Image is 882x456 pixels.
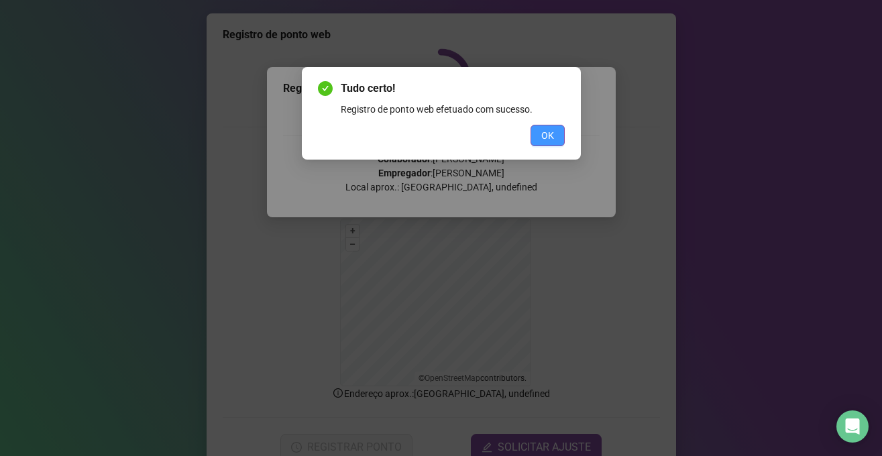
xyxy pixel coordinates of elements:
[341,80,565,97] span: Tudo certo!
[531,125,565,146] button: OK
[541,128,554,143] span: OK
[836,410,869,443] div: Open Intercom Messenger
[341,102,565,117] div: Registro de ponto web efetuado com sucesso.
[318,81,333,96] span: check-circle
